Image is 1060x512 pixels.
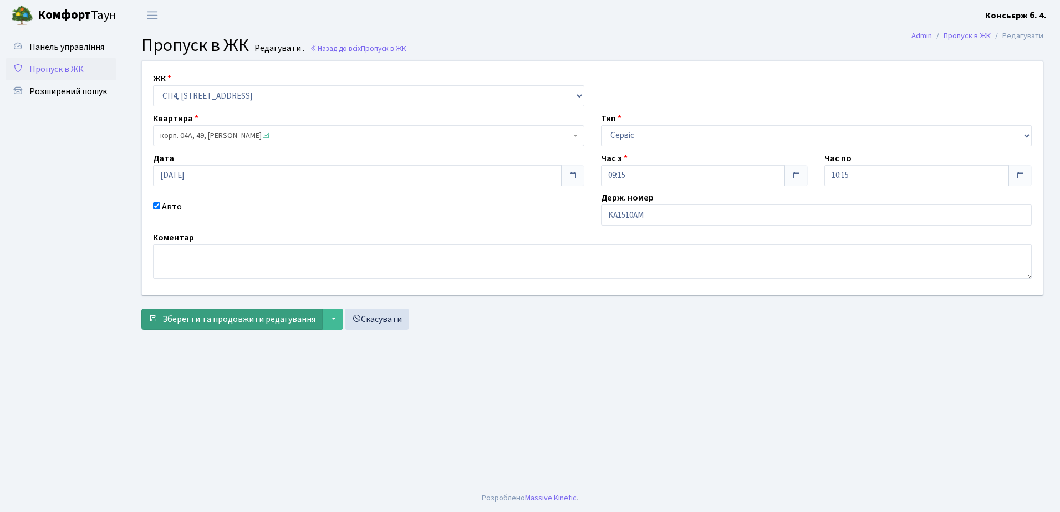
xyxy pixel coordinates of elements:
[141,309,323,330] button: Зберегти та продовжити редагування
[153,125,584,146] span: корп. 04А, 49, Бондаренко Євгеній Геннадійович <span class='la la-check-square text-success'></span>
[944,30,991,42] a: Пропуск в ЖК
[985,9,1047,22] a: Консьєрж б. 4.
[38,6,116,25] span: Таун
[991,30,1043,42] li: Редагувати
[895,24,1060,48] nav: breadcrumb
[153,112,198,125] label: Квартира
[29,63,84,75] span: Пропуск в ЖК
[141,33,249,58] span: Пропуск в ЖК
[601,204,1032,226] input: АА1234АА
[29,41,104,53] span: Панель управління
[345,309,409,330] a: Скасувати
[525,492,577,504] a: Massive Kinetic
[11,4,33,27] img: logo.png
[38,6,91,24] b: Комфорт
[252,43,304,54] small: Редагувати .
[153,72,171,85] label: ЖК
[162,200,182,213] label: Авто
[824,152,852,165] label: Час по
[139,6,166,24] button: Переключити навігацію
[911,30,932,42] a: Admin
[160,130,570,141] span: корп. 04А, 49, Бондаренко Євгеній Геннадійович <span class='la la-check-square text-success'></span>
[6,36,116,58] a: Панель управління
[361,43,406,54] span: Пропуск в ЖК
[601,112,621,125] label: Тип
[153,231,194,244] label: Коментар
[601,191,654,204] label: Держ. номер
[601,152,628,165] label: Час з
[162,313,315,325] span: Зберегти та продовжити редагування
[482,492,578,504] div: Розроблено .
[153,152,174,165] label: Дата
[29,85,107,98] span: Розширений пошук
[6,58,116,80] a: Пропуск в ЖК
[310,43,406,54] a: Назад до всіхПропуск в ЖК
[6,80,116,103] a: Розширений пошук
